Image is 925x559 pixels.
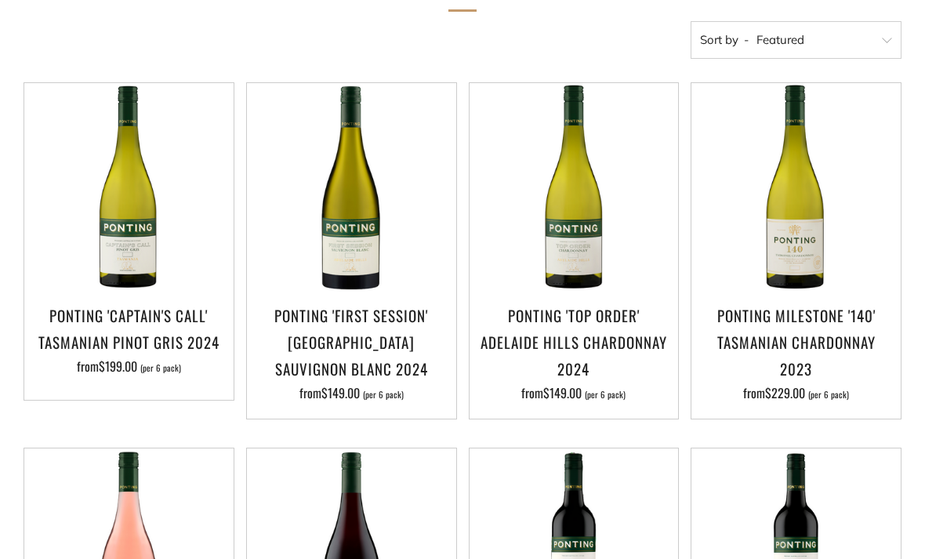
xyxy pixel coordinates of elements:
[99,357,137,376] span: $199.00
[247,302,456,400] a: Ponting 'First Session' [GEOGRAPHIC_DATA] Sauvignon Blanc 2024 from$149.00 (per 6 pack)
[77,357,181,376] span: from
[255,302,448,383] h3: Ponting 'First Session' [GEOGRAPHIC_DATA] Sauvignon Blanc 2024
[470,302,679,400] a: Ponting 'Top Order' Adelaide Hills Chardonnay 2024 from$149.00 (per 6 pack)
[321,383,360,402] span: $149.00
[699,302,893,383] h3: Ponting Milestone '140' Tasmanian Chardonnay 2023
[363,390,404,399] span: (per 6 pack)
[691,302,901,400] a: Ponting Milestone '140' Tasmanian Chardonnay 2023 from$229.00 (per 6 pack)
[585,390,626,399] span: (per 6 pack)
[743,383,849,402] span: from
[521,383,626,402] span: from
[477,302,671,383] h3: Ponting 'Top Order' Adelaide Hills Chardonnay 2024
[24,302,234,380] a: Ponting 'Captain's Call' Tasmanian Pinot Gris 2024 from$199.00 (per 6 pack)
[543,383,582,402] span: $149.00
[299,383,404,402] span: from
[765,383,805,402] span: $229.00
[32,302,226,355] h3: Ponting 'Captain's Call' Tasmanian Pinot Gris 2024
[140,364,181,372] span: (per 6 pack)
[808,390,849,399] span: (per 6 pack)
